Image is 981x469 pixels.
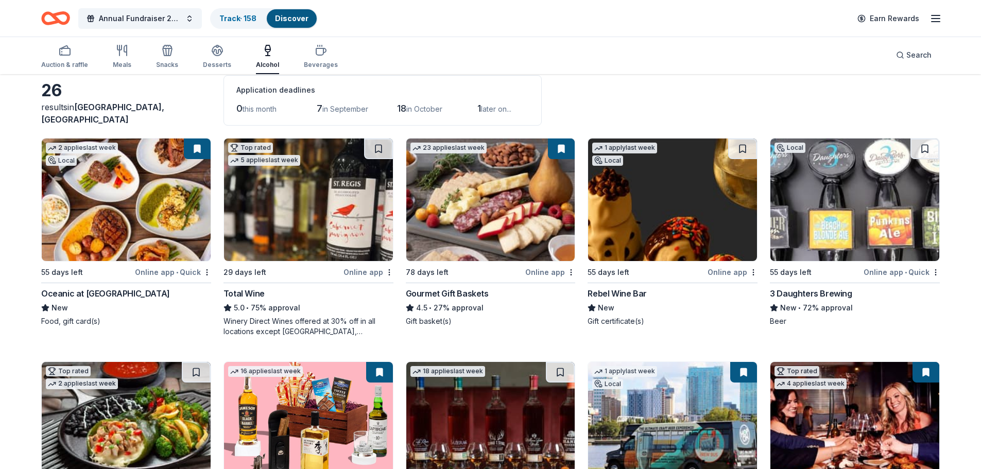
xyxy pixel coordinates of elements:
[799,304,801,312] span: •
[176,268,178,276] span: •
[397,103,406,114] span: 18
[42,138,211,261] img: Image for Oceanic at Pompano Beach
[41,40,88,74] button: Auction & raffle
[234,302,245,314] span: 5.0
[46,366,91,376] div: Top rated
[851,9,925,28] a: Earn Rewards
[304,61,338,69] div: Beverages
[156,61,178,69] div: Snacks
[41,316,211,326] div: Food, gift card(s)
[775,378,847,389] div: 4 applies last week
[223,138,393,337] a: Image for Total WineTop rated5 applieslast week29 days leftOnline appTotal Wine5.0•75% approvalWi...
[775,366,819,376] div: Top rated
[228,366,303,377] div: 16 applies last week
[770,138,939,261] img: Image for 3 Daughters Brewing
[406,138,575,261] img: Image for Gourmet Gift Baskets
[905,268,907,276] span: •
[780,302,797,314] span: New
[203,40,231,74] button: Desserts
[406,266,449,279] div: 78 days left
[223,266,266,279] div: 29 days left
[592,366,657,377] div: 1 apply last week
[46,155,77,166] div: Local
[228,143,273,153] div: Top rated
[243,105,277,113] span: this month
[41,287,170,300] div: Oceanic at [GEOGRAPHIC_DATA]
[588,287,646,300] div: Rebel Wine Bar
[113,61,131,69] div: Meals
[223,302,393,314] div: 75% approval
[525,266,575,279] div: Online app
[770,138,940,326] a: Image for 3 Daughters BrewingLocal55 days leftOnline app•Quick3 Daughters BrewingNew•72% approval...
[410,366,485,377] div: 18 applies last week
[41,101,211,126] div: results
[598,302,614,314] span: New
[275,14,308,23] a: Discover
[41,138,211,326] a: Image for Oceanic at Pompano Beach2 applieslast weekLocal55 days leftOnline app•QuickOceanic at [...
[406,105,442,113] span: in October
[99,12,181,25] span: Annual Fundraiser 2025
[770,287,852,300] div: 3 Daughters Brewing
[256,61,279,69] div: Alcohol
[477,103,481,114] span: 1
[223,287,265,300] div: Total Wine
[343,266,393,279] div: Online app
[588,138,758,326] a: Image for Rebel Wine Bar1 applylast weekLocal55 days leftOnline appRebel Wine BarNewGift certific...
[41,102,164,125] span: [GEOGRAPHIC_DATA], [GEOGRAPHIC_DATA]
[406,287,489,300] div: Gourmet Gift Baskets
[770,302,940,314] div: 72% approval
[41,266,83,279] div: 55 days left
[770,266,812,279] div: 55 days left
[228,155,300,166] div: 5 applies last week
[41,6,70,30] a: Home
[219,14,256,23] a: Track· 158
[256,40,279,74] button: Alcohol
[588,266,629,279] div: 55 days left
[46,378,118,389] div: 2 applies last week
[888,45,940,65] button: Search
[775,143,805,153] div: Local
[236,84,529,96] div: Application deadlines
[78,8,202,29] button: Annual Fundraiser 2025
[210,8,318,29] button: Track· 158Discover
[708,266,758,279] div: Online app
[317,103,322,114] span: 7
[135,266,211,279] div: Online app Quick
[770,316,940,326] div: Beer
[246,304,249,312] span: •
[592,379,623,389] div: Local
[864,266,940,279] div: Online app Quick
[481,105,511,113] span: later on...
[51,302,68,314] span: New
[410,143,487,153] div: 23 applies last week
[588,316,758,326] div: Gift certificate(s)
[592,143,657,153] div: 1 apply last week
[906,49,932,61] span: Search
[224,138,393,261] img: Image for Total Wine
[156,40,178,74] button: Snacks
[588,138,757,261] img: Image for Rebel Wine Bar
[203,61,231,69] div: Desserts
[41,61,88,69] div: Auction & raffle
[429,304,432,312] span: •
[41,102,164,125] span: in
[406,138,576,326] a: Image for Gourmet Gift Baskets23 applieslast week78 days leftOnline appGourmet Gift Baskets4.5•27...
[406,302,576,314] div: 27% approval
[46,143,118,153] div: 2 applies last week
[236,103,243,114] span: 0
[113,40,131,74] button: Meals
[592,155,623,166] div: Local
[416,302,427,314] span: 4.5
[304,40,338,74] button: Beverages
[223,316,393,337] div: Winery Direct Wines offered at 30% off in all locations except [GEOGRAPHIC_DATA], [GEOGRAPHIC_DAT...
[41,80,211,101] div: 26
[322,105,368,113] span: in September
[406,316,576,326] div: Gift basket(s)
